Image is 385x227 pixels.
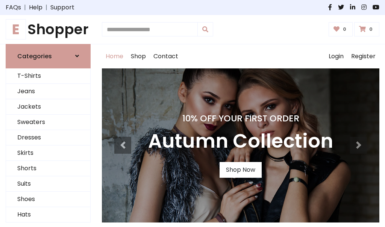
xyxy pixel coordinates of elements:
[148,113,333,124] h4: 10% Off Your First Order
[6,130,90,145] a: Dresses
[6,21,91,38] a: EShopper
[150,44,182,68] a: Contact
[6,44,91,68] a: Categories
[6,192,90,207] a: Shoes
[6,115,90,130] a: Sweaters
[21,3,29,12] span: |
[127,44,150,68] a: Shop
[325,44,347,68] a: Login
[42,3,50,12] span: |
[102,44,127,68] a: Home
[367,26,374,33] span: 0
[6,68,90,84] a: T-Shirts
[6,3,21,12] a: FAQs
[341,26,348,33] span: 0
[6,21,91,38] h1: Shopper
[354,22,379,36] a: 0
[6,145,90,161] a: Skirts
[50,3,74,12] a: Support
[6,19,26,39] span: E
[6,99,90,115] a: Jackets
[6,84,90,99] a: Jeans
[29,3,42,12] a: Help
[6,207,90,222] a: Hats
[220,162,262,178] a: Shop Now
[347,44,379,68] a: Register
[6,176,90,192] a: Suits
[329,22,353,36] a: 0
[6,161,90,176] a: Shorts
[148,130,333,153] h3: Autumn Collection
[17,53,52,60] h6: Categories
